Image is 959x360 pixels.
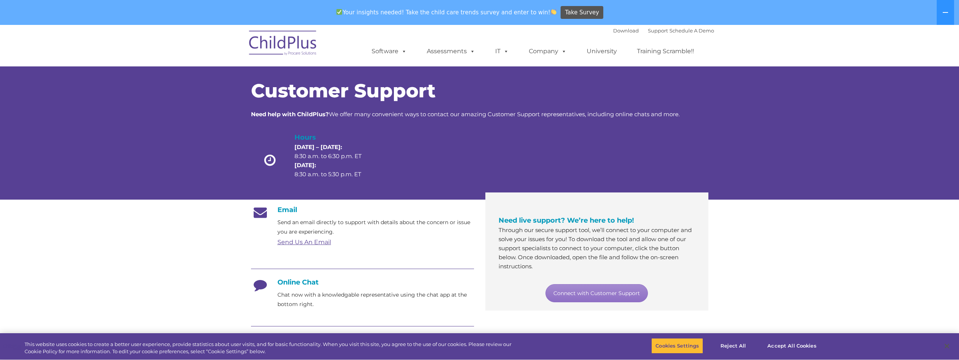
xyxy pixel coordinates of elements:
[561,6,603,19] a: Take Survey
[613,28,639,34] a: Download
[277,238,331,246] a: Send Us An Email
[521,44,574,59] a: Company
[499,226,695,271] p: Through our secure support tool, we’ll connect to your computer and solve your issues for you! To...
[499,216,634,225] span: Need live support? We’re here to help!
[336,9,342,15] img: ✅
[613,28,714,34] font: |
[364,44,414,59] a: Software
[294,162,316,169] strong: [DATE]:
[251,79,435,102] span: Customer Support
[251,206,474,214] h4: Email
[277,290,474,309] p: Chat now with a knowledgable representative using the chat app at the bottom right.
[710,338,757,354] button: Reject All
[251,111,329,118] strong: Need help with ChildPlus?
[551,9,556,15] img: 👏
[651,338,703,354] button: Cookies Settings
[545,284,648,302] a: Connect with Customer Support
[763,338,820,354] button: Accept All Cookies
[277,218,474,237] p: Send an email directly to support with details about the concern or issue you are experiencing.
[579,44,624,59] a: University
[294,132,375,143] h4: Hours
[251,278,474,286] h4: Online Chat
[939,338,955,354] button: Close
[629,44,702,59] a: Training Scramble!!
[419,44,483,59] a: Assessments
[648,28,668,34] a: Support
[488,44,516,59] a: IT
[669,28,714,34] a: Schedule A Demo
[294,143,342,151] strong: [DATE] – [DATE]:
[565,6,599,19] span: Take Survey
[294,143,375,179] p: 8:30 a.m. to 6:30 p.m. ET 8:30 a.m. to 5:30 p.m. ET
[251,111,680,118] span: We offer many convenient ways to contact our amazing Customer Support representatives, including ...
[245,25,321,63] img: ChildPlus by Procare Solutions
[25,341,527,355] div: This website uses cookies to create a better user experience, provide statistics about user visit...
[333,5,560,20] span: Your insights needed! Take the child care trends survey and enter to win!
